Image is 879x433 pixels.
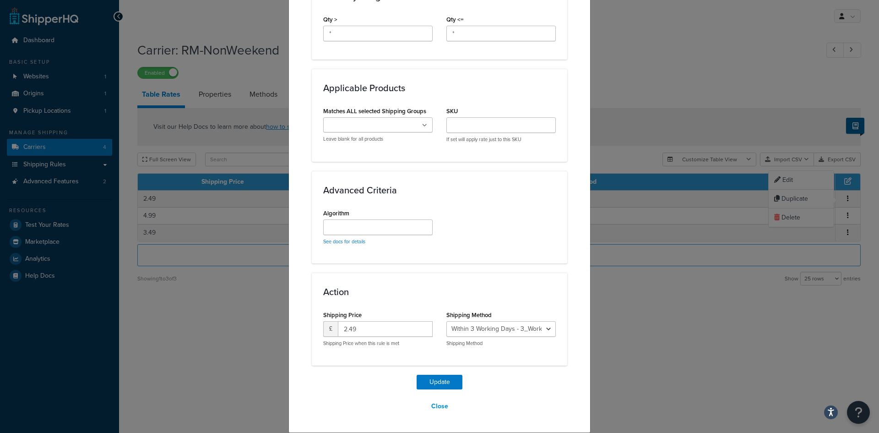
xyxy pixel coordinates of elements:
p: Shipping Method [446,340,556,347]
button: Update [417,375,462,389]
label: Matches ALL selected Shipping Groups [323,108,426,115]
span: £ [323,321,338,337]
h3: Applicable Products [323,83,556,93]
p: Leave blank for all products [323,136,433,143]
a: See docs for details [323,238,365,245]
h3: Advanced Criteria [323,185,556,195]
p: If set will apply rate just to this SKU [446,136,556,143]
button: Close [425,399,454,414]
label: Qty > [323,16,337,23]
label: Shipping Price [323,312,362,318]
label: SKU [446,108,458,115]
label: Shipping Method [446,312,492,318]
p: Shipping Price when this rule is met [323,340,433,347]
label: Algorithm [323,210,349,217]
h3: Action [323,287,556,297]
label: Qty <= [446,16,464,23]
